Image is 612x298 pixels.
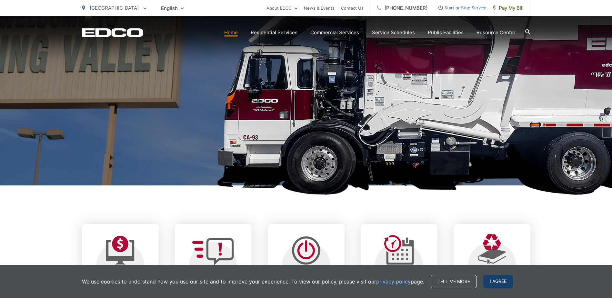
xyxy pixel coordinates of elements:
[483,275,513,288] span: I agree
[477,29,516,36] a: Resource Center
[431,275,477,288] a: Tell me more
[82,28,143,37] a: EDCD logo. Return to the homepage.
[428,29,464,36] a: Public Facilities
[266,4,297,12] a: About EDCO
[304,4,335,12] a: News & Events
[156,3,189,14] span: English
[493,4,524,12] span: Pay My Bill
[310,29,359,36] a: Commercial Services
[251,29,297,36] a: Residential Services
[224,29,238,36] a: Home
[82,278,424,285] p: We use cookies to understand how you use our site and to improve your experience. To view our pol...
[341,4,364,12] a: Contact Us
[376,278,411,285] a: privacy policy
[90,5,139,11] span: [GEOGRAPHIC_DATA]
[372,29,415,36] a: Service Schedules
